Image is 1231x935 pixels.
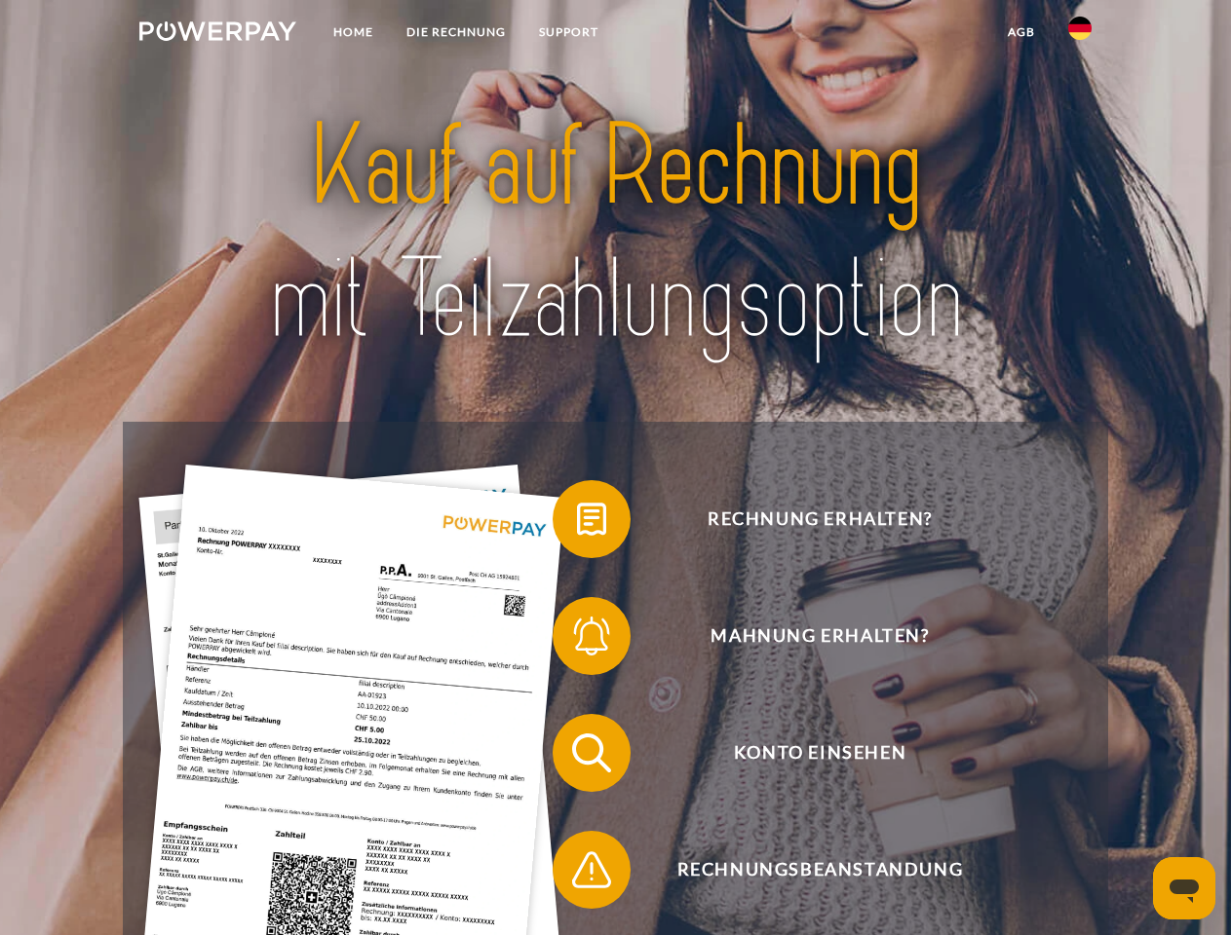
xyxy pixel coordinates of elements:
img: qb_bell.svg [567,612,616,660]
img: qb_bill.svg [567,495,616,543]
span: Konto einsehen [581,714,1058,792]
a: SUPPORT [522,15,615,50]
img: logo-powerpay-white.svg [139,21,296,41]
span: Rechnungsbeanstandung [581,831,1058,909]
span: Rechnung erhalten? [581,480,1058,558]
button: Rechnungsbeanstandung [553,831,1059,909]
a: Home [317,15,390,50]
span: Mahnung erhalten? [581,597,1058,675]
img: qb_search.svg [567,729,616,777]
button: Mahnung erhalten? [553,597,1059,675]
img: title-powerpay_de.svg [186,93,1045,373]
img: qb_warning.svg [567,845,616,894]
button: Konto einsehen [553,714,1059,792]
button: Rechnung erhalten? [553,480,1059,558]
iframe: Schaltfläche zum Öffnen des Messaging-Fensters [1153,857,1215,919]
img: de [1068,17,1092,40]
a: DIE RECHNUNG [390,15,522,50]
a: agb [991,15,1052,50]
